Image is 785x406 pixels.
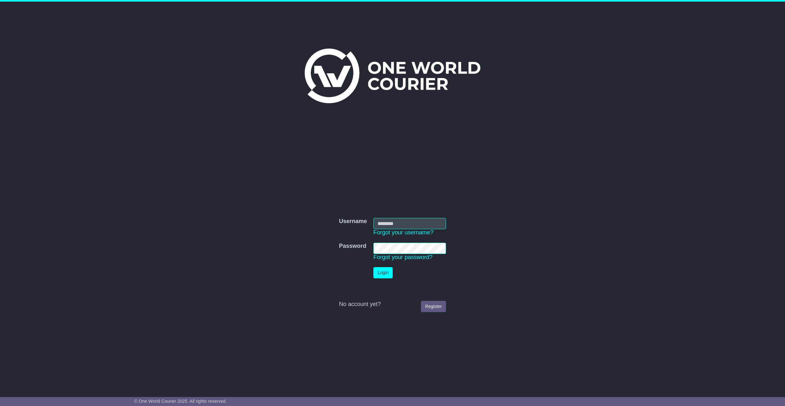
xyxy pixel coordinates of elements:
[134,399,227,404] span: © One World Courier 2025. All rights reserved.
[339,243,366,250] label: Password
[305,49,480,103] img: One World
[373,254,433,260] a: Forgot your password?
[373,229,433,236] a: Forgot your username?
[421,301,446,312] a: Register
[373,267,393,278] button: Login
[339,218,367,225] label: Username
[339,301,446,308] div: No account yet?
